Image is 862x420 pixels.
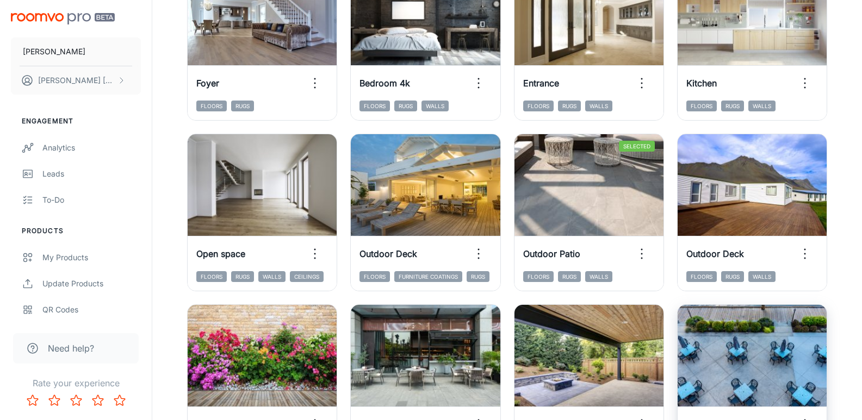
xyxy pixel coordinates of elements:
div: To-do [42,194,141,206]
p: [PERSON_NAME] [PERSON_NAME] [38,74,115,86]
h6: Outdoor Deck [359,247,417,260]
div: Leads [42,168,141,180]
p: [PERSON_NAME] [23,46,85,58]
button: [PERSON_NAME] [PERSON_NAME] [11,66,141,95]
span: Floors [686,271,717,282]
img: Roomvo PRO Beta [11,13,115,24]
span: Rugs [558,101,581,111]
div: Update Products [42,278,141,290]
h6: Outdoor Patio [523,247,580,260]
button: Rate 3 star [65,390,87,411]
h6: Open space [196,247,245,260]
span: Rugs [231,271,254,282]
h6: Foyer [196,77,219,90]
button: Rate 2 star [44,390,65,411]
span: Rugs [231,101,254,111]
span: Floors [686,101,717,111]
span: Rugs [721,271,744,282]
span: Walls [258,271,286,282]
button: Rate 1 star [22,390,44,411]
span: Walls [748,271,776,282]
span: Floors [196,101,227,111]
button: Rate 4 star [87,390,109,411]
span: Rugs [394,101,417,111]
div: My Products [42,252,141,264]
h6: Outdoor Deck [686,247,744,260]
span: Walls [748,101,776,111]
span: Rugs [721,101,744,111]
span: Ceilings [290,271,324,282]
span: Rugs [467,271,489,282]
span: Furniture Coatings [394,271,462,282]
span: Floors [523,101,554,111]
span: Need help? [48,342,94,355]
span: Walls [421,101,449,111]
div: QR Codes [42,304,141,316]
span: Walls [585,271,612,282]
span: Walls [585,101,612,111]
span: Floors [196,271,227,282]
span: Selected [619,141,655,152]
span: Floors [359,101,390,111]
p: Rate your experience [9,377,143,390]
button: Rate 5 star [109,390,131,411]
span: Floors [523,271,554,282]
h6: Bedroom 4k [359,77,410,90]
h6: Entrance [523,77,559,90]
span: Floors [359,271,390,282]
button: [PERSON_NAME] [11,37,141,66]
div: Analytics [42,142,141,154]
h6: Kitchen [686,77,717,90]
span: Rugs [558,271,581,282]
